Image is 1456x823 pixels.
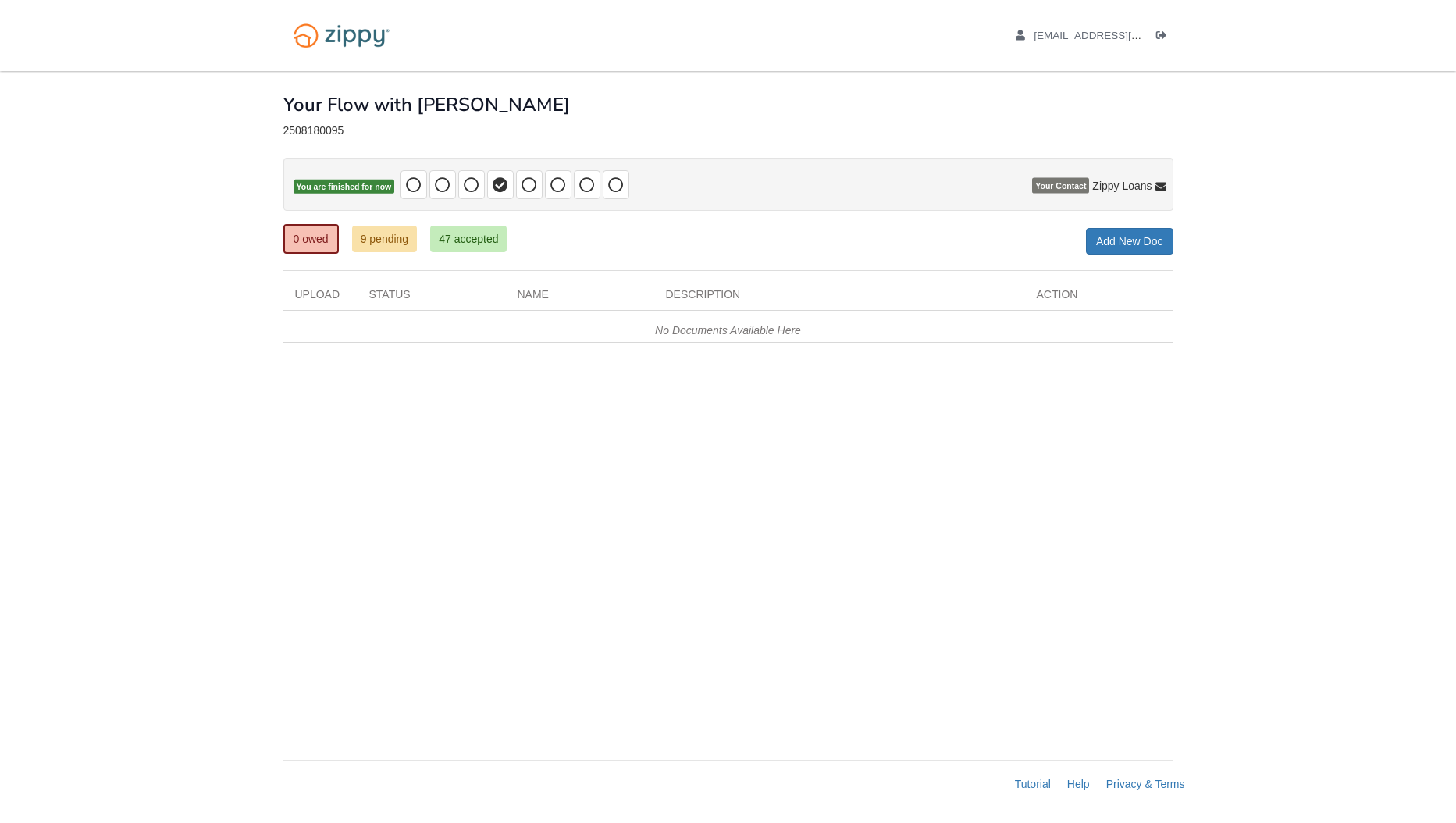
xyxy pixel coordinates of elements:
a: 9 pending [352,226,418,252]
div: Name [506,287,654,310]
div: Action [1025,287,1173,310]
a: 0 owed [283,224,339,254]
div: 2508180095 [283,124,1173,137]
div: Status [358,287,506,310]
span: You are finished for now [294,180,395,194]
a: Help [1067,778,1090,790]
a: Privacy & Terms [1106,778,1185,790]
div: Upload [283,287,358,310]
span: Your Contact [1032,178,1089,194]
img: Logo [283,16,400,55]
div: Description [654,287,1025,310]
span: eolivares@blueleafresidential.com [1034,30,1212,41]
a: 47 accepted [430,226,507,252]
a: Add New Doc [1086,228,1173,255]
a: Log out [1156,30,1173,45]
a: Tutorial [1015,778,1051,790]
span: Zippy Loans [1092,178,1152,194]
h1: Your Flow with [PERSON_NAME] [283,94,570,115]
a: edit profile [1016,30,1213,45]
em: No Documents Available Here [655,324,801,337]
